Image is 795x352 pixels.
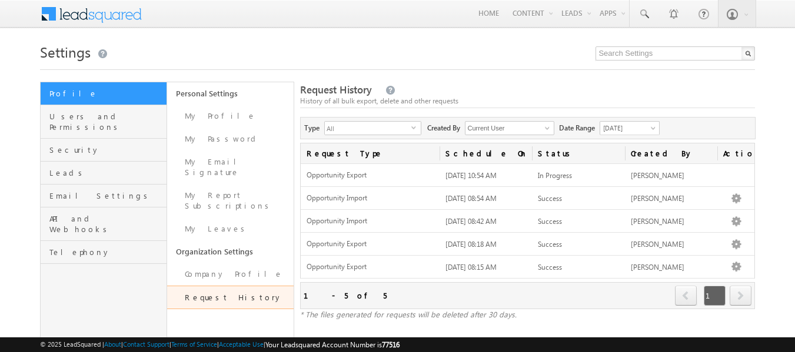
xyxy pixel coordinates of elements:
[49,88,164,99] span: Profile
[41,139,167,162] a: Security
[41,241,167,264] a: Telephony
[304,121,324,133] span: Type
[40,42,91,61] span: Settings
[300,96,756,106] div: History of all bulk export, delete and other requests
[307,216,434,226] span: Opportunity Import
[625,143,718,163] a: Created By
[49,190,164,201] span: Email Settings
[304,289,387,302] div: 1 - 5 of 5
[167,217,294,240] a: My Leaves
[307,239,434,249] span: Opportunity Export
[538,240,562,249] span: Success
[325,122,411,135] span: All
[167,82,294,105] a: Personal Settings
[104,340,121,348] a: About
[730,287,751,306] a: next
[445,217,497,226] span: [DATE] 08:42 AM
[307,262,434,272] span: Opportunity Export
[167,184,294,217] a: My Report Subscriptions
[49,167,164,178] span: Leads
[171,340,217,348] a: Terms of Service
[538,171,572,180] span: In Progress
[41,82,167,105] a: Profile
[41,185,167,207] a: Email Settings
[538,263,562,271] span: Success
[41,207,167,241] a: API and Webhooks
[559,121,600,133] span: Date Range
[631,263,684,271] span: [PERSON_NAME]
[307,193,434,203] span: Opportunity Import
[538,194,562,203] span: Success
[704,286,726,306] span: 1
[445,194,497,203] span: [DATE] 08:54 AM
[219,340,264,348] a: Acceptable Use
[167,150,294,184] a: My Email Signature
[631,240,684,249] span: [PERSON_NAME]
[324,121,421,135] div: All
[596,46,755,61] input: Search Settings
[40,339,400,350] span: © 2025 LeadSquared | | | | |
[445,240,497,249] span: [DATE] 08:18 AM
[265,340,400,349] span: Your Leadsquared Account Number is
[41,105,167,139] a: Users and Permissions
[49,247,164,257] span: Telephony
[600,123,656,133] span: [DATE]
[300,83,372,96] span: Request History
[538,217,562,226] span: Success
[382,340,400,349] span: 77516
[167,263,294,286] a: Company Profile
[445,171,497,180] span: [DATE] 10:54 AM
[427,121,465,133] span: Created By
[167,286,294,309] a: Request History
[538,122,553,134] a: Show All Items
[307,170,434,180] span: Opportunity Export
[532,143,625,163] a: Status
[675,287,697,306] a: prev
[167,128,294,150] a: My Password
[167,105,294,128] a: My Profile
[167,240,294,263] a: Organization Settings
[49,145,164,155] span: Security
[730,286,751,306] span: next
[717,143,754,163] span: Actions
[300,309,517,319] span: * The files generated for requests will be deleted after 30 days.
[49,111,164,132] span: Users and Permissions
[465,121,554,135] input: Type to Search
[123,340,169,348] a: Contact Support
[675,286,697,306] span: prev
[411,125,421,130] span: select
[600,121,660,135] a: [DATE]
[631,171,684,180] span: [PERSON_NAME]
[445,263,497,271] span: [DATE] 08:15 AM
[440,143,533,163] a: Schedule On
[301,143,440,163] a: Request Type
[631,217,684,226] span: [PERSON_NAME]
[631,194,684,203] span: [PERSON_NAME]
[49,213,164,234] span: API and Webhooks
